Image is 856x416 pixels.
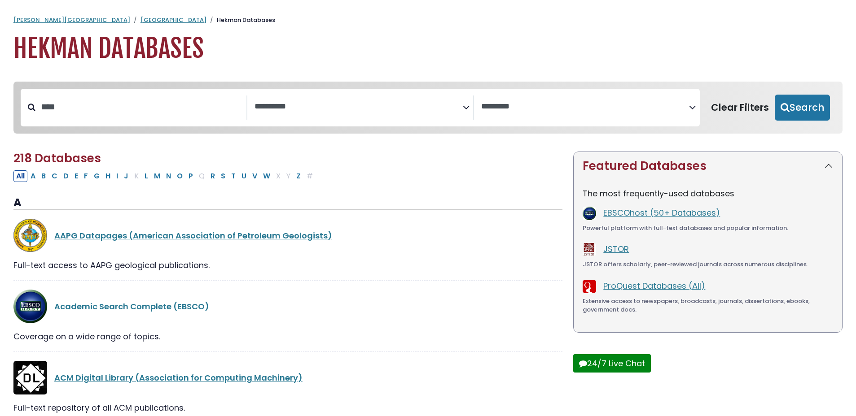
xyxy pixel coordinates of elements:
[583,187,833,199] p: The most frequently-used databases
[13,82,843,134] nav: Search filters
[13,402,562,414] div: Full-text repository of all ACM publications.
[140,16,206,24] a: [GEOGRAPHIC_DATA]
[583,224,833,233] div: Powerful platform with full-text databases and popular information.
[13,259,562,271] div: Full-text access to AAPG geological publications.
[54,230,332,241] a: AAPG Datapages (American Association of Petroleum Geologists)
[142,170,151,182] button: Filter Results L
[54,301,209,312] a: Academic Search Complete (EBSCO)
[583,297,833,314] div: Extensive access to newspapers, broadcasts, journals, dissertations, ebooks, government docs.
[49,170,60,182] button: Filter Results C
[103,170,113,182] button: Filter Results H
[228,170,238,182] button: Filter Results T
[13,16,843,25] nav: breadcrumb
[81,170,91,182] button: Filter Results F
[61,170,71,182] button: Filter Results D
[91,170,102,182] button: Filter Results G
[218,170,228,182] button: Filter Results S
[250,170,260,182] button: Filter Results V
[13,34,843,64] h1: Hekman Databases
[39,170,48,182] button: Filter Results B
[151,170,163,182] button: Filter Results M
[13,16,130,24] a: [PERSON_NAME][GEOGRAPHIC_DATA]
[28,170,38,182] button: Filter Results A
[13,196,562,210] h3: A
[13,330,562,342] div: Coverage on a wide range of topics.
[603,280,705,291] a: ProQuest Databases (All)
[163,170,174,182] button: Filter Results N
[705,95,775,121] button: Clear Filters
[121,170,131,182] button: Filter Results J
[206,16,275,25] li: Hekman Databases
[13,150,101,166] span: 218 Databases
[13,170,316,181] div: Alpha-list to filter by first letter of database name
[775,95,830,121] button: Submit for Search Results
[574,152,842,180] button: Featured Databases
[583,260,833,269] div: JSTOR offers scholarly, peer-reviewed journals across numerous disciplines.
[72,170,81,182] button: Filter Results E
[13,170,27,182] button: All
[603,243,629,255] a: JSTOR
[35,100,246,114] input: Search database by title or keyword
[294,170,303,182] button: Filter Results Z
[603,207,720,218] a: EBSCOhost (50+ Databases)
[255,102,463,112] textarea: Search
[208,170,218,182] button: Filter Results R
[573,354,651,373] button: 24/7 Live Chat
[260,170,273,182] button: Filter Results W
[481,102,689,112] textarea: Search
[54,372,303,383] a: ACM Digital Library (Association for Computing Machinery)
[114,170,121,182] button: Filter Results I
[174,170,185,182] button: Filter Results O
[186,170,196,182] button: Filter Results P
[239,170,249,182] button: Filter Results U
